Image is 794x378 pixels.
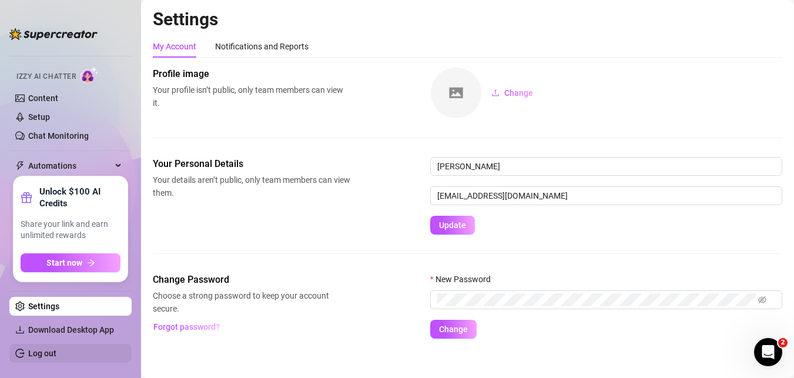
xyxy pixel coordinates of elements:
span: Izzy AI Chatter [16,71,76,82]
span: download [15,325,25,334]
span: upload [491,89,500,97]
h2: Settings [153,8,782,31]
span: Download Desktop App [28,325,114,334]
button: Forgot password? [153,317,220,336]
a: Setup [28,112,50,122]
span: Share your link and earn unlimited rewards [21,219,120,242]
span: Automations [28,156,112,175]
label: New Password [430,273,498,286]
a: Settings [28,302,59,311]
a: Log out [28,349,56,358]
iframe: Intercom live chat [754,338,782,366]
div: My Account [153,40,196,53]
span: gift [21,192,32,203]
input: New Password [437,293,756,306]
span: Profile image [153,67,350,81]
button: Change [482,83,542,102]
input: Enter name [430,157,782,176]
span: Choose a strong password to keep your account secure. [153,289,350,315]
button: Start nowarrow-right [21,253,120,272]
button: Update [430,216,475,235]
strong: Unlock $100 AI Credits [39,186,120,209]
a: Content [28,93,58,103]
span: Change Password [153,273,350,287]
input: Enter new email [430,186,782,205]
span: arrow-right [87,259,95,267]
span: 2 [778,338,788,347]
img: AI Chatter [81,66,99,83]
span: Start now [46,258,82,267]
span: Change [439,325,468,334]
span: Your details aren’t public, only team members can view them. [153,173,350,199]
span: Your Personal Details [153,157,350,171]
button: Change [430,320,477,339]
span: thunderbolt [15,161,25,170]
span: Update [439,220,466,230]
a: Chat Monitoring [28,131,89,141]
img: square-placeholder.png [431,68,481,118]
span: Your profile isn’t public, only team members can view it. [153,83,350,109]
div: Notifications and Reports [215,40,309,53]
span: Forgot password? [153,322,220,332]
span: eye-invisible [758,296,766,304]
img: logo-BBDzfeDw.svg [9,28,98,40]
span: Change [504,88,533,98]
